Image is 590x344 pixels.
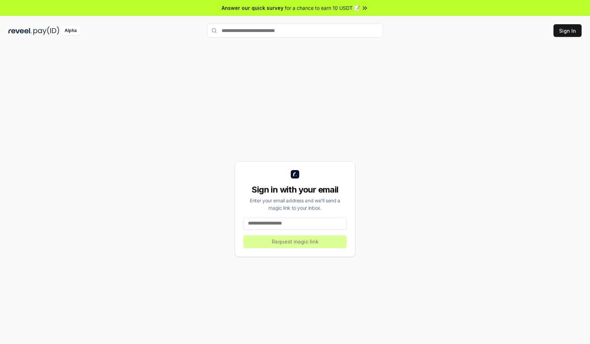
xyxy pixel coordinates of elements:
[285,4,360,12] span: for a chance to earn 10 USDT 📝
[8,26,32,35] img: reveel_dark
[33,26,59,35] img: pay_id
[243,184,347,195] div: Sign in with your email
[553,24,582,37] button: Sign In
[291,170,299,179] img: logo_small
[222,4,283,12] span: Answer our quick survey
[61,26,80,35] div: Alpha
[243,197,347,212] div: Enter your email address and we’ll send a magic link to your inbox.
